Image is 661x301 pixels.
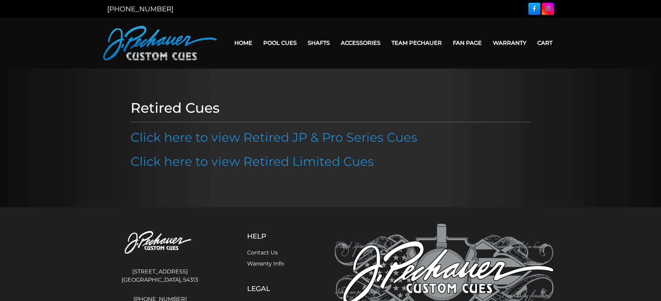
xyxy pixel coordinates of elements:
[103,26,217,60] img: Pechauer Custom Cues
[532,34,558,52] a: Cart
[302,34,335,52] a: Shafts
[131,100,530,116] h1: Retired Cues
[258,34,302,52] a: Pool Cues
[107,5,173,13] a: [PHONE_NUMBER]
[131,130,417,145] a: Click here to view Retired JP & Pro Series Cues
[386,34,447,52] a: Team Pechauer
[131,154,374,169] a: Click here to view Retired Limited Cues
[487,34,532,52] a: Warranty
[247,232,301,240] h5: Help
[447,34,487,52] a: Fan Page
[247,260,284,267] a: Warranty Info
[107,265,213,287] address: [STREET_ADDRESS] [GEOGRAPHIC_DATA], 54313
[247,284,301,293] h5: Legal
[229,34,258,52] a: Home
[107,224,213,262] img: Pechauer Custom Cues
[247,249,278,256] a: Contact Us
[335,34,386,52] a: Accessories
